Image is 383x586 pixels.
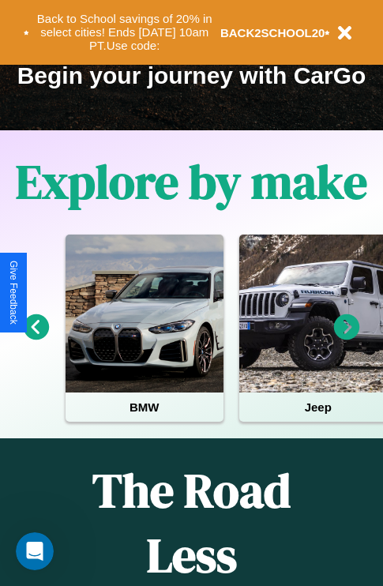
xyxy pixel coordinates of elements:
div: Give Feedback [8,261,19,325]
iframe: Intercom live chat [16,532,54,570]
button: Back to School savings of 20% in select cities! Ends [DATE] 10am PT.Use code: [29,8,220,57]
b: BACK2SCHOOL20 [220,26,325,39]
h1: Explore by make [16,149,367,214]
h4: BMW [66,393,223,422]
